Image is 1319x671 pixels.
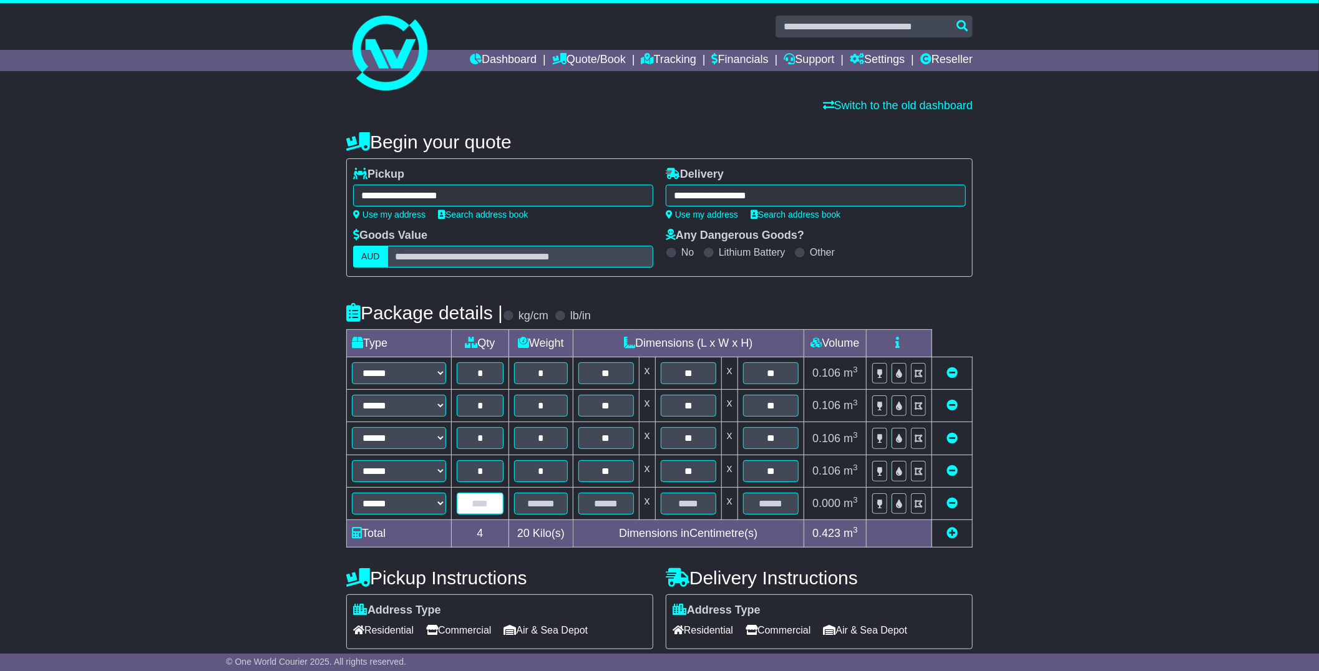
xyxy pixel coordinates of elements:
[451,520,509,548] td: 4
[681,246,694,258] label: No
[812,432,840,445] span: 0.106
[824,620,908,640] span: Air & Sea Depot
[853,525,858,534] sup: 3
[812,527,840,539] span: 0.423
[823,99,973,112] a: Switch to the old dashboard
[721,390,737,422] td: x
[639,390,655,422] td: x
[853,398,858,407] sup: 3
[844,497,858,509] span: m
[719,246,786,258] label: Lithium Battery
[947,465,958,477] a: Remove this item
[751,210,840,220] a: Search address book
[517,527,530,539] span: 20
[346,567,653,588] h4: Pickup Instructions
[721,422,737,455] td: x
[438,210,528,220] a: Search address book
[812,497,840,509] span: 0.000
[947,527,958,539] a: Add new item
[721,357,737,390] td: x
[639,455,655,487] td: x
[844,527,858,539] span: m
[347,520,452,548] td: Total
[721,455,737,487] td: x
[346,302,503,323] h4: Package details |
[812,465,840,477] span: 0.106
[947,432,958,445] a: Remove this item
[784,50,834,71] a: Support
[666,210,738,220] a: Use my address
[353,604,441,617] label: Address Type
[920,50,973,71] a: Reseller
[853,463,858,472] sup: 3
[804,330,866,357] td: Volume
[721,487,737,519] td: x
[509,520,573,548] td: Kilo(s)
[947,497,958,509] a: Remove this item
[853,365,858,374] sup: 3
[509,330,573,357] td: Weight
[812,367,840,379] span: 0.106
[844,465,858,477] span: m
[947,399,958,412] a: Remove this item
[641,50,696,71] a: Tracking
[746,620,810,640] span: Commercial
[844,399,858,412] span: m
[673,620,733,640] span: Residential
[639,357,655,390] td: x
[470,50,537,71] a: Dashboard
[666,229,804,243] label: Any Dangerous Goods?
[426,620,491,640] span: Commercial
[639,422,655,455] td: x
[504,620,588,640] span: Air & Sea Depot
[812,399,840,412] span: 0.106
[347,330,452,357] td: Type
[850,50,905,71] a: Settings
[810,246,835,258] label: Other
[712,50,769,71] a: Financials
[573,330,804,357] td: Dimensions (L x W x H)
[947,367,958,379] a: Remove this item
[346,132,973,152] h4: Begin your quote
[844,432,858,445] span: m
[853,430,858,440] sup: 3
[353,229,427,243] label: Goods Value
[451,330,509,357] td: Qty
[853,495,858,504] sup: 3
[844,367,858,379] span: m
[666,567,973,588] h4: Delivery Instructions
[639,487,655,519] td: x
[353,210,426,220] a: Use my address
[353,246,388,268] label: AUD
[573,520,804,548] td: Dimensions in Centimetre(s)
[353,168,404,181] label: Pickup
[518,309,548,323] label: kg/cm
[570,309,591,323] label: lb/in
[226,657,406,667] span: © One World Courier 2025. All rights reserved.
[666,168,724,181] label: Delivery
[353,620,414,640] span: Residential
[552,50,626,71] a: Quote/Book
[673,604,761,617] label: Address Type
